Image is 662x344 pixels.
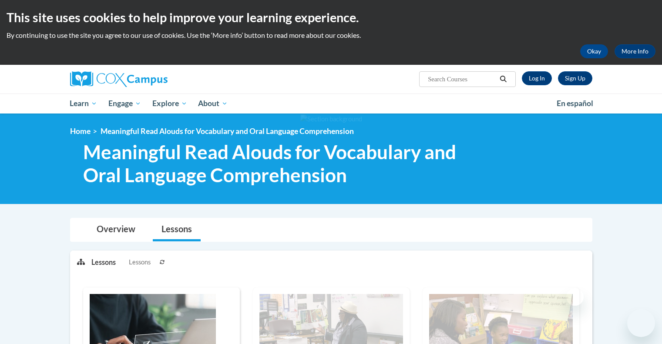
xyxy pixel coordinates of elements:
[70,98,97,109] span: Learn
[57,94,605,114] div: Main menu
[152,98,187,109] span: Explore
[558,71,592,85] a: Register
[91,257,116,267] p: Lessons
[627,309,655,337] iframe: Button to launch messaging window
[198,98,228,109] span: About
[70,71,235,87] a: Cox Campus
[101,127,354,136] span: Meaningful Read Alouds for Vocabulary and Oral Language Comprehension
[64,94,103,114] a: Learn
[7,9,655,26] h2: This site uses cookies to help improve your learning experience.
[153,218,201,241] a: Lessons
[497,74,510,84] button: Search
[580,44,608,58] button: Okay
[103,94,147,114] a: Engage
[427,74,497,84] input: Search Courses
[192,94,233,114] a: About
[83,140,472,187] span: Meaningful Read Alouds for Vocabulary and Oral Language Comprehension
[70,127,91,136] a: Home
[147,94,193,114] a: Explore
[522,71,552,85] a: Log In
[557,99,593,108] span: En español
[566,288,584,306] iframe: Close message
[7,30,655,40] p: By continuing to use the site you agree to our use of cookies. Use the ‘More info’ button to read...
[88,218,144,241] a: Overview
[551,94,599,113] a: En español
[129,257,151,267] span: Lessons
[70,71,168,87] img: Cox Campus
[615,44,655,58] a: More Info
[300,114,362,124] img: Section background
[108,98,141,109] span: Engage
